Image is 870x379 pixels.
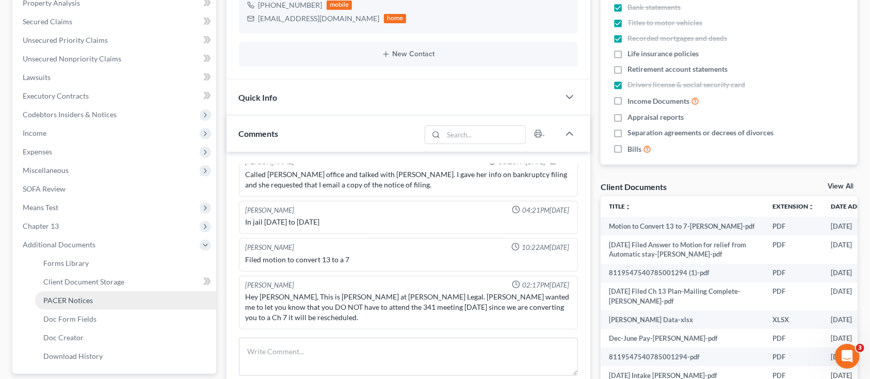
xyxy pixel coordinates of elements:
[43,314,96,323] span: Doc Form Fields
[601,282,764,311] td: [DATE] Filed Ch 13 Plan-Mailing Complete-[PERSON_NAME]-pdf
[246,206,295,215] div: [PERSON_NAME]
[609,202,631,210] a: Titleunfold_more
[23,203,58,212] span: Means Test
[856,344,864,352] span: 3
[627,2,681,12] span: Bank statements
[764,329,823,348] td: PDF
[601,217,764,235] td: Motion to Convert 13 to 7-[PERSON_NAME]-pdf
[828,183,853,190] a: View All
[35,347,216,366] a: Download History
[23,110,117,119] span: Codebtors Insiders & Notices
[772,202,814,210] a: Extensionunfold_more
[246,255,571,265] div: Filed motion to convert 13 to a 7
[43,296,93,305] span: PACER Notices
[23,166,69,175] span: Miscellaneous
[247,50,570,58] button: New Contact
[522,280,569,290] span: 02:17PM[DATE]
[808,204,814,210] i: unfold_more
[627,112,684,122] span: Appraisal reports
[35,273,216,291] a: Client Document Storage
[601,348,764,366] td: 8119547540785001294-pdf
[43,352,103,360] span: Download History
[14,87,216,105] a: Executory Contracts
[23,240,95,249] span: Additional Documents
[764,348,823,366] td: PDF
[23,222,59,230] span: Chapter 13
[239,92,278,102] span: Quick Info
[443,126,525,144] input: Search...
[601,264,764,282] td: 8119547540785001294 (1)-pdf
[246,280,295,290] div: [PERSON_NAME]
[23,129,46,137] span: Income
[764,235,823,264] td: PDF
[835,344,860,369] iframe: Intercom live chat
[35,291,216,310] a: PACER Notices
[23,54,121,63] span: Unsecured Nonpriority Claims
[23,73,51,82] span: Lawsuits
[14,68,216,87] a: Lawsuits
[627,96,689,106] span: Income Documents
[43,259,89,267] span: Forms Library
[14,31,216,50] a: Unsecured Priority Claims
[23,184,66,193] span: SOFA Review
[246,243,295,252] div: [PERSON_NAME]
[764,217,823,235] td: PDF
[246,169,571,190] div: Called [PERSON_NAME] office and talked with [PERSON_NAME]. I gave her info on bankruptcy filing a...
[43,277,124,286] span: Client Document Storage
[14,180,216,198] a: SOFA Review
[246,217,571,227] div: In jail [DATE] to [DATE]
[23,17,72,26] span: Secured Claims
[627,33,727,43] span: Recorded mortgages and deeds
[522,243,569,252] span: 10:22AM[DATE]
[627,49,699,59] span: Life insurance policies
[601,181,667,192] div: Client Documents
[23,36,108,44] span: Unsecured Priority Claims
[627,64,728,74] span: Retirement account statements
[35,310,216,328] a: Doc Form Fields
[14,12,216,31] a: Secured Claims
[601,235,764,264] td: [DATE] Filed Answer to Motion for relief from Automatic stay-[PERSON_NAME]-pdf
[601,329,764,348] td: Dec-June Pay-[PERSON_NAME]-pdf
[239,129,279,138] span: Comments
[522,206,569,215] span: 04:21PM[DATE]
[627,128,774,138] span: Separation agreements or decrees of divorces
[35,328,216,347] a: Doc Creator
[246,292,571,323] div: Hey [PERSON_NAME], This is [PERSON_NAME] at [PERSON_NAME] Legal. [PERSON_NAME] wanted me to let y...
[764,264,823,282] td: PDF
[627,18,702,28] span: Titles to motor vehicles
[764,310,823,329] td: XLSX
[764,282,823,311] td: PDF
[327,1,352,10] div: mobile
[625,204,631,210] i: unfold_more
[627,144,641,154] span: Bills
[35,254,216,273] a: Forms Library
[601,310,764,329] td: [PERSON_NAME] Data-xlsx
[627,80,745,90] span: Drivers license & social security card
[23,147,52,156] span: Expenses
[14,50,216,68] a: Unsecured Nonpriority Claims
[43,333,84,342] span: Doc Creator
[259,13,380,24] div: [EMAIL_ADDRESS][DOMAIN_NAME]
[23,91,89,100] span: Executory Contracts
[384,14,407,23] div: home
